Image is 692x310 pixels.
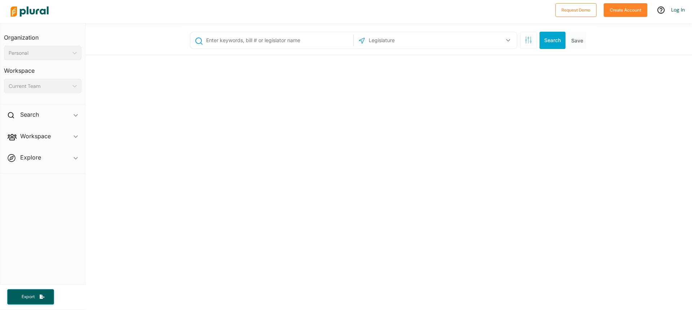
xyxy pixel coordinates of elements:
a: Log In [671,6,685,13]
button: Save [568,32,586,49]
button: Create Account [604,3,647,17]
span: Export [17,294,40,300]
input: Enter keywords, bill # or legislator name [205,33,351,47]
button: Export [7,289,54,305]
button: Request Demo [555,3,596,17]
a: Create Account [604,6,647,13]
h3: Workspace [4,60,81,76]
input: Legislature [368,33,445,47]
h3: Organization [4,27,81,43]
span: Search Filters [525,36,532,42]
h2: Search [20,111,39,118]
div: Personal [9,49,70,57]
div: Current Team [9,82,70,90]
button: Search [540,32,565,49]
a: Request Demo [555,6,596,13]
